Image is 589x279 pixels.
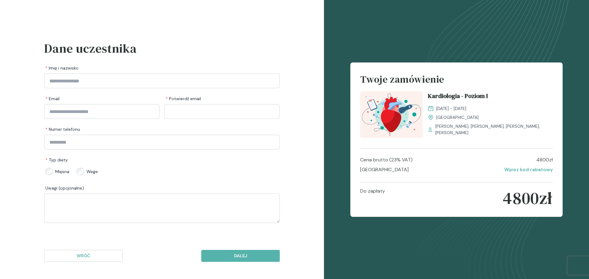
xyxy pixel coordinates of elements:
input: Imię i nazwisko [44,74,280,88]
span: Kardiologia - Poziom I [428,91,488,103]
p: Do zapłaty [360,187,385,209]
span: [GEOGRAPHIC_DATA] [436,114,479,121]
span: Uwagi (opcjonalne) [45,185,84,191]
span: [DATE] - [DATE] [436,105,466,112]
span: Potwierdź email [166,96,201,102]
input: Mięsna [45,168,53,175]
button: Wróć [44,250,123,262]
span: Imię i nazwisko [45,65,79,71]
input: Numer telefonu [44,135,280,149]
h3: Dane uczestnika [44,39,280,58]
a: Kardiologia - Poziom I [428,91,552,103]
p: [GEOGRAPHIC_DATA] [360,166,409,173]
button: Dalej [201,250,280,262]
p: Dalej [206,253,275,259]
p: 4800 zł [536,156,553,164]
input: Potwierdź email [164,104,280,119]
span: Email [45,96,60,102]
p: Wróć [49,253,117,259]
p: 4800 zł [503,187,552,209]
span: [PERSON_NAME], [PERSON_NAME], [PERSON_NAME], [PERSON_NAME] [435,123,553,136]
span: Typ diety [45,157,68,163]
p: Wpisz kod rabatowy [504,166,553,173]
p: Cena brutto (23% VAT) [360,156,413,164]
span: Wege [87,168,98,175]
span: Mięsna [55,168,69,175]
span: Numer telefonu [45,126,80,132]
img: ZpbGfh5LeNNTxNm4_KardioI_T.svg [360,91,423,138]
input: Wege [77,168,84,175]
input: Email [44,104,160,119]
h4: Twoje zamówienie [360,72,552,91]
